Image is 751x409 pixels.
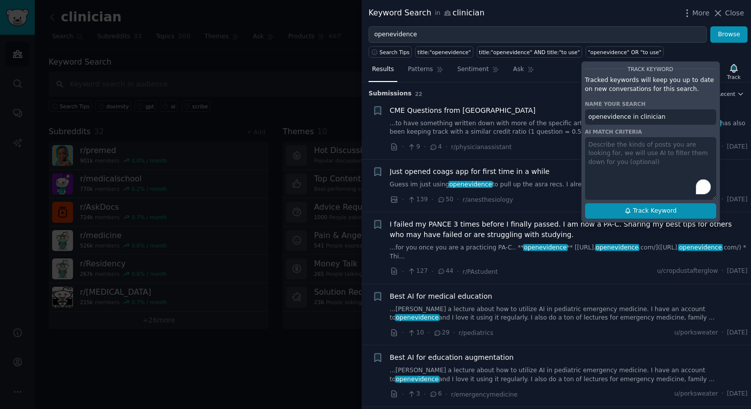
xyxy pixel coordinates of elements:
[675,390,718,399] span: u/porksweater
[402,142,404,152] span: ·
[523,244,568,251] span: openevidence
[727,195,748,204] span: [DATE]
[415,46,473,58] a: title:"openevidence"
[429,390,442,399] span: 6
[722,267,724,276] span: ·
[408,65,433,74] span: Patterns
[431,194,433,205] span: ·
[369,26,707,43] input: Try a keyword related to your business
[725,8,744,18] span: Close
[727,328,748,337] span: [DATE]
[727,143,748,152] span: [DATE]
[390,219,748,240] a: I failed my PANCE 3 times before I finally passed. I am now a PA-C. Sharing my best tips for othe...
[451,391,518,398] span: r/emergencymedicine
[395,314,440,321] span: openevidence
[437,267,453,276] span: 44
[424,389,426,400] span: ·
[415,91,423,97] span: 22
[657,267,718,276] span: u/cropdustafterglow
[402,327,404,338] span: ·
[390,366,748,384] a: ...[PERSON_NAME] a lecture about how to utilize AI in pediatric emergency medicine. I have an acc...
[407,328,424,337] span: 10
[424,142,426,152] span: ·
[449,181,493,188] span: openevidence
[390,291,492,302] a: Best AI for medical education
[428,327,430,338] span: ·
[477,46,583,58] a: title:"openevidence" AND title:"to use"
[727,390,748,399] span: [DATE]
[595,244,640,251] span: openevidence
[390,352,514,363] a: Best AI for education augmentation
[390,244,748,261] a: ...for you once you are a practicing PA-C.. **openevidence** [[URL].openevidence.com/]([URL].open...
[453,327,455,338] span: ·
[675,328,718,337] span: u/porksweater
[678,244,723,251] span: openevidence
[724,61,744,82] button: Track
[722,195,724,204] span: ·
[435,9,440,18] span: in
[717,90,735,97] span: Recent
[446,142,448,152] span: ·
[722,143,724,152] span: ·
[588,49,662,56] div: "openevidence" OR "to use"
[369,89,412,98] span: Submission s
[586,46,664,58] a: "openevidence" OR "to use"
[454,62,503,82] a: Sentiment
[372,65,394,74] span: Results
[390,105,536,116] a: CME Questions from [GEOGRAPHIC_DATA]
[717,90,744,97] button: Recent
[431,266,433,277] span: ·
[462,268,498,275] span: r/PAstudent
[390,119,748,137] a: ...to have something written down with more of the specific articles and dates?** It seems likeop...
[369,62,397,82] a: Results
[418,49,471,56] div: title:"openevidence"
[433,328,450,337] span: 29
[369,46,412,58] button: Search Tips
[713,8,744,18] button: Close
[369,7,485,19] div: Keyword Search clinician
[402,389,404,400] span: ·
[390,180,748,189] a: Guess im just usingopenevidenceto pull up the asra recs. I already bought this overpriced app lik...
[585,109,716,125] input: Name this search
[457,194,459,205] span: ·
[692,8,710,18] span: More
[585,76,716,93] p: Tracked keywords will keep you up to date on new conversations for this search.
[479,49,580,56] div: title:"openevidence" AND title:"to use"
[395,376,440,383] span: openevidence
[513,65,524,74] span: Ask
[446,389,448,400] span: ·
[585,137,716,200] textarea: To enrich screen reader interactions, please activate Accessibility in Grammarly extension settings
[407,195,428,204] span: 139
[429,143,442,152] span: 4
[633,207,676,216] span: Track Keyword
[722,328,724,337] span: ·
[402,194,404,205] span: ·
[402,266,404,277] span: ·
[510,62,538,82] a: Ask
[727,74,741,81] div: Track
[404,62,447,82] a: Patterns
[457,65,489,74] span: Sentiment
[727,267,748,276] span: [DATE]
[628,66,674,72] span: Track Keyword
[390,166,550,177] a: Just opened coags app for first time in a while
[585,128,716,135] div: AI match criteria
[682,8,710,18] button: More
[457,266,459,277] span: ·
[407,390,420,399] span: 3
[379,49,410,56] span: Search Tips
[407,143,420,152] span: 9
[710,26,748,43] button: Browse
[390,305,748,323] a: ...[PERSON_NAME] a lecture about how to utilize AI in pediatric emergency medicine. I have an acc...
[451,144,512,151] span: r/physicianassistant
[585,203,716,219] button: Track Keyword
[585,100,716,107] div: Name your search
[437,195,453,204] span: 50
[462,196,513,203] span: r/anesthesiology
[722,390,724,399] span: ·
